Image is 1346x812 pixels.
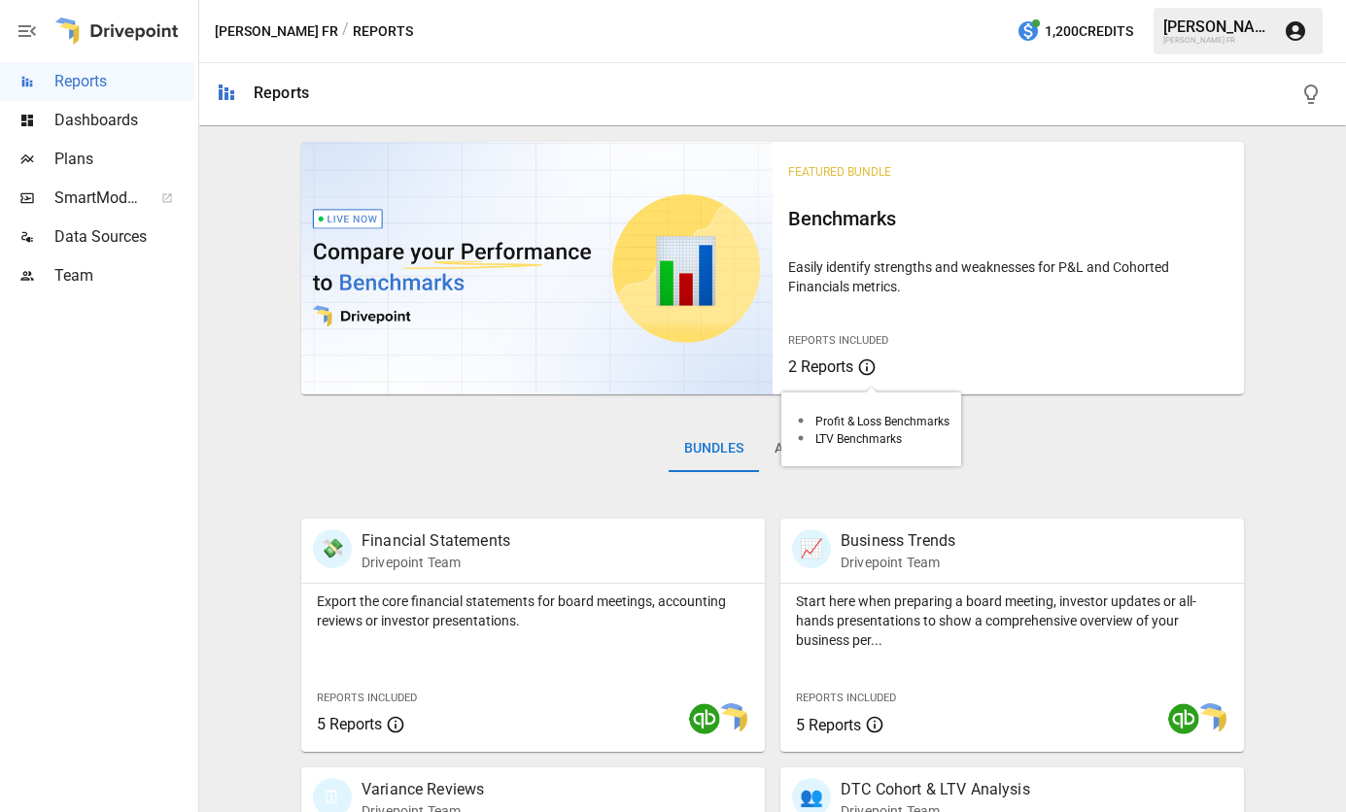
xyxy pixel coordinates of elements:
[788,334,888,347] span: Reports Included
[1009,14,1141,50] button: 1,200Credits
[796,716,861,734] span: 5 Reports
[301,142,773,394] img: video thumbnail
[317,592,749,630] p: Export the core financial statements for board meetings, accounting reviews or investor presentat...
[317,692,417,704] span: Reports Included
[841,553,955,572] p: Drivepoint Team
[759,425,878,472] button: All Reports
[317,715,382,733] span: 5 Reports
[788,257,1228,296] p: Easily identify strengths and weaknesses for P&L and Cohorted Financials metrics.
[362,529,510,553] p: Financial Statements
[815,415,949,428] span: Profit & Loss Benchmarks
[792,529,831,568] div: 📈
[313,529,352,568] div: 💸
[362,778,484,801] p: Variance Reviews
[54,109,194,132] span: Dashboards
[815,432,902,446] span: LTV Benchmarks
[796,592,1228,650] p: Start here when preparing a board meeting, investor updates or all-hands presentations to show a ...
[54,225,194,249] span: Data Sources
[139,184,153,208] span: ™
[716,703,747,734] img: smart model
[788,165,891,179] span: Featured Bundle
[362,553,510,572] p: Drivepoint Team
[54,70,194,93] span: Reports
[1163,17,1272,36] div: [PERSON_NAME]
[1195,703,1226,734] img: smart model
[1168,703,1199,734] img: quickbooks
[54,264,194,288] span: Team
[788,357,853,376] span: 2 Reports
[54,186,140,210] span: SmartModel
[841,529,955,553] p: Business Trends
[796,692,896,704] span: Reports Included
[689,703,720,734] img: quickbooks
[841,778,1030,801] p: DTC Cohort & LTV Analysis
[669,425,759,472] button: Bundles
[342,19,349,44] div: /
[54,148,194,171] span: Plans
[215,19,338,44] button: [PERSON_NAME] FR
[788,203,1228,234] h6: Benchmarks
[254,84,309,102] div: Reports
[1163,36,1272,45] div: [PERSON_NAME] FR
[1045,19,1133,44] span: 1,200 Credits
